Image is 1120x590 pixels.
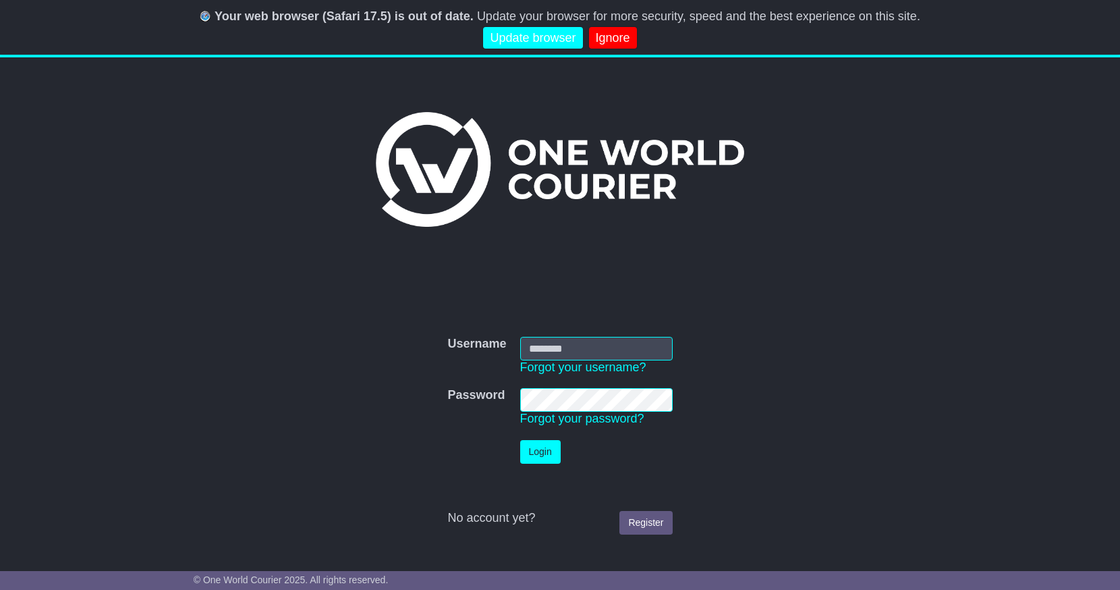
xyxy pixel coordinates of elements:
[483,27,582,49] a: Update browser
[215,9,474,23] b: Your web browser (Safari 17.5) is out of date.
[447,337,506,352] label: Username
[194,574,389,585] span: © One World Courier 2025. All rights reserved.
[447,388,505,403] label: Password
[520,360,646,374] a: Forgot your username?
[376,112,744,227] img: One World
[447,511,672,526] div: No account yet?
[619,511,672,535] a: Register
[589,27,637,49] a: Ignore
[520,412,644,425] a: Forgot your password?
[520,440,561,464] button: Login
[477,9,920,23] span: Update your browser for more security, speed and the best experience on this site.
